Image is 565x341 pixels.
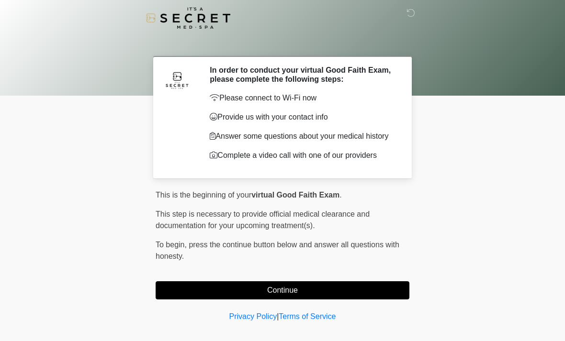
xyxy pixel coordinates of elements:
h1: ‎ ‎ [148,34,417,52]
span: press the continue button below and answer all questions with honesty. [156,241,399,260]
h2: In order to conduct your virtual Good Faith Exam, please complete the following steps: [210,66,395,84]
p: Provide us with your contact info [210,111,395,123]
a: Terms of Service [279,312,336,320]
strong: virtual Good Faith Exam [251,191,339,199]
span: . [339,191,341,199]
button: Continue [156,281,409,299]
p: Answer some questions about your medical history [210,131,395,142]
img: Agent Avatar [163,66,192,94]
a: | [277,312,279,320]
span: To begin, [156,241,189,249]
p: Please connect to Wi-Fi now [210,92,395,104]
span: This is the beginning of your [156,191,251,199]
a: Privacy Policy [229,312,277,320]
span: This step is necessary to provide official medical clearance and documentation for your upcoming ... [156,210,370,230]
p: Complete a video call with one of our providers [210,150,395,161]
img: It's A Secret Med Spa Logo [146,7,230,29]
